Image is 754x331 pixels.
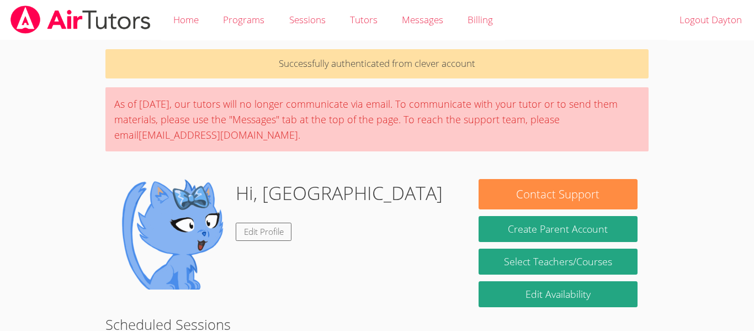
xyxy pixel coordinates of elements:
button: Create Parent Account [479,216,638,242]
h1: Hi, [GEOGRAPHIC_DATA] [236,179,443,207]
a: Edit Profile [236,223,292,241]
img: airtutors_banner-c4298cdbf04f3fff15de1276eac7730deb9818008684d7c2e4769d2f7ddbe033.png [9,6,152,34]
span: Messages [402,13,443,26]
p: Successfully authenticated from clever account [105,49,649,78]
button: Contact Support [479,179,638,209]
a: Edit Availability [479,281,638,307]
div: As of [DATE], our tutors will no longer communicate via email. To communicate with your tutor or ... [105,87,649,151]
a: Select Teachers/Courses [479,249,638,275]
img: default.png [116,179,227,290]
